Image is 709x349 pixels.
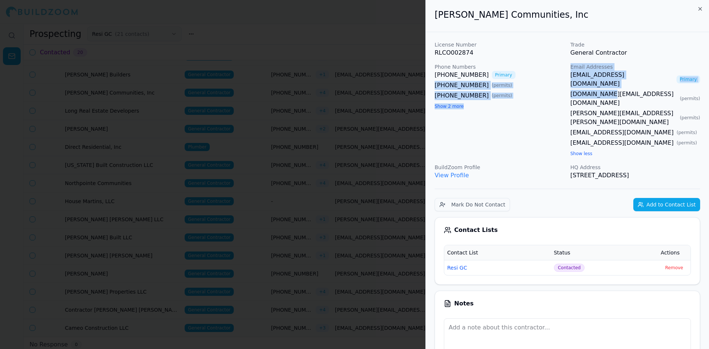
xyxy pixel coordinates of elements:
a: View Profile [435,172,469,179]
p: HQ Address [571,164,701,171]
span: Primary [677,75,700,83]
p: License Number [435,41,565,48]
span: ( permits ) [677,130,697,136]
span: Primary [492,71,516,79]
a: [PHONE_NUMBER] [435,71,489,79]
button: Remove [661,263,688,272]
p: Trade [571,41,701,48]
a: [EMAIL_ADDRESS][DOMAIN_NAME] [571,71,674,88]
p: RLCO002874 [435,48,565,57]
p: General Contractor [571,48,701,57]
p: [STREET_ADDRESS] [571,171,701,180]
div: Contact Lists [444,226,691,234]
button: Mark Do Not Contact [435,198,510,211]
span: ( permits ) [677,140,697,146]
h2: [PERSON_NAME] Communities, Inc [435,9,700,21]
a: [PERSON_NAME][EMAIL_ADDRESS][PERSON_NAME][DOMAIN_NAME] [571,109,677,127]
button: Show less [571,151,592,157]
a: [PHONE_NUMBER] [435,91,489,100]
span: ( permits ) [492,93,512,99]
a: [EMAIL_ADDRESS][DOMAIN_NAME] [571,128,674,137]
th: Status [551,245,658,260]
a: [PHONE_NUMBER] [435,81,489,90]
a: [DOMAIN_NAME][EMAIL_ADDRESS][DOMAIN_NAME] [571,90,677,107]
button: Show 2 more [435,103,464,109]
span: ( permits ) [492,82,512,88]
a: [EMAIL_ADDRESS][DOMAIN_NAME] [571,138,674,147]
p: Phone Numbers [435,63,565,71]
button: Contacted [554,264,585,272]
th: Contact List [444,245,551,260]
span: Click to update status [554,264,585,272]
th: Actions [658,245,691,260]
span: ( permits ) [680,96,700,102]
div: Notes [444,300,691,307]
p: Email Addresses [571,63,701,71]
p: BuildZoom Profile [435,164,565,171]
button: Resi GC [447,264,467,271]
button: Add to Contact List [633,198,700,211]
span: ( permits ) [680,115,700,121]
